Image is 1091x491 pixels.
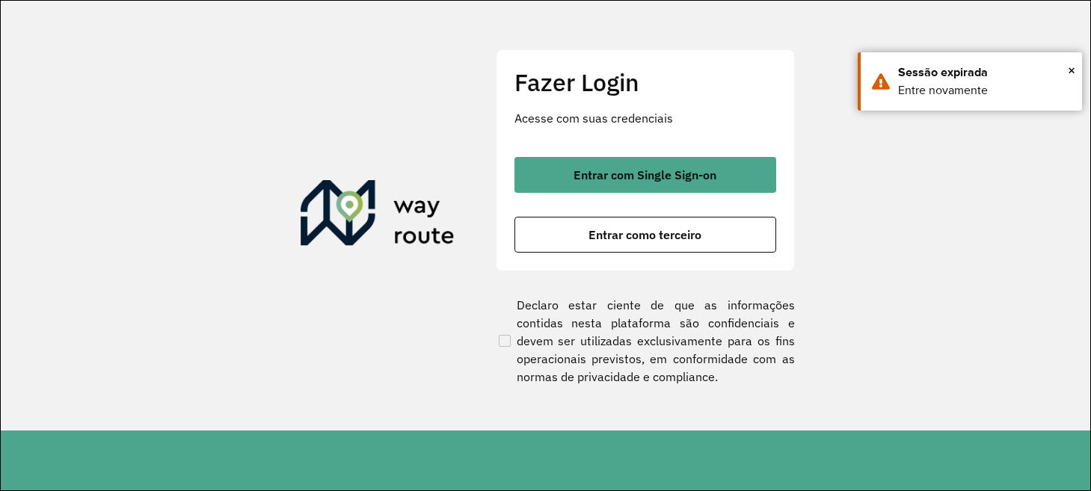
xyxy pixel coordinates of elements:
[898,64,1071,81] div: Sessão expirada
[588,229,701,241] span: Entrar como terceiro
[514,217,776,253] button: button
[898,81,1071,99] div: Entre novamente
[514,157,776,193] button: button
[301,180,455,252] img: Roteirizador AmbevTech
[1068,59,1075,81] button: Close
[1068,59,1075,81] span: ×
[514,109,776,127] p: Acesse com suas credenciais
[514,68,776,96] h2: Fazer Login
[496,296,795,386] label: Declaro estar ciente de que as informações contidas nesta plataforma são confidenciais e devem se...
[574,169,716,181] span: Entrar com Single Sign-on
